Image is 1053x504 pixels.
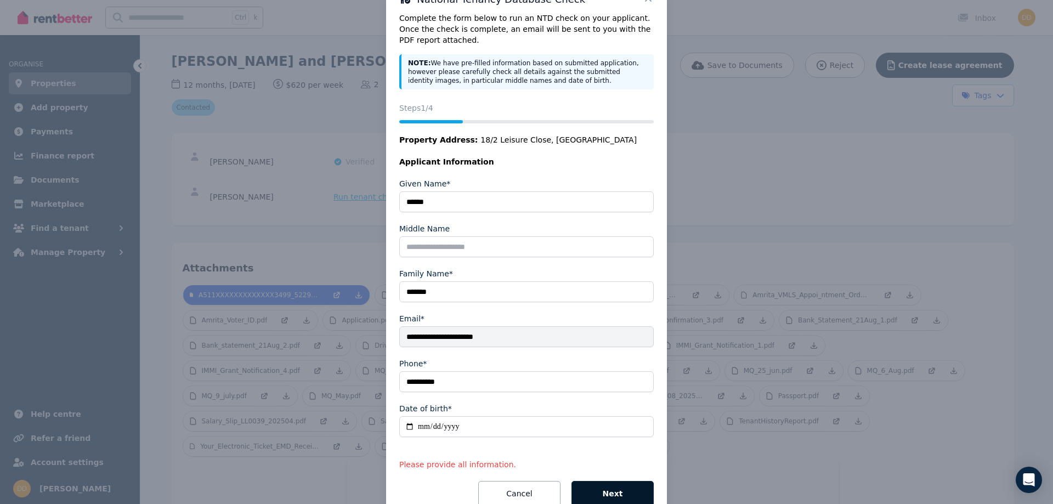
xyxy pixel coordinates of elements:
label: Given Name* [399,178,450,189]
p: Complete the form below to run an NTD check on your applicant. Once the check is complete, an ema... [399,13,654,46]
strong: NOTE: [408,59,431,67]
div: We have pre-filled information based on submitted application, however please carefully check all... [399,54,654,89]
label: Email* [399,313,424,324]
div: Open Intercom Messenger [1016,467,1042,493]
legend: Applicant Information [399,156,654,167]
p: Steps 1 /4 [399,103,654,114]
label: Middle Name [399,223,450,234]
label: Date of birth* [399,403,452,414]
label: Phone* [399,358,427,369]
label: Family Name* [399,268,453,279]
p: Please provide all information. [399,459,654,470]
span: Property Address: [399,135,478,144]
span: 18/2 Leisure Close, [GEOGRAPHIC_DATA] [480,134,637,145]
